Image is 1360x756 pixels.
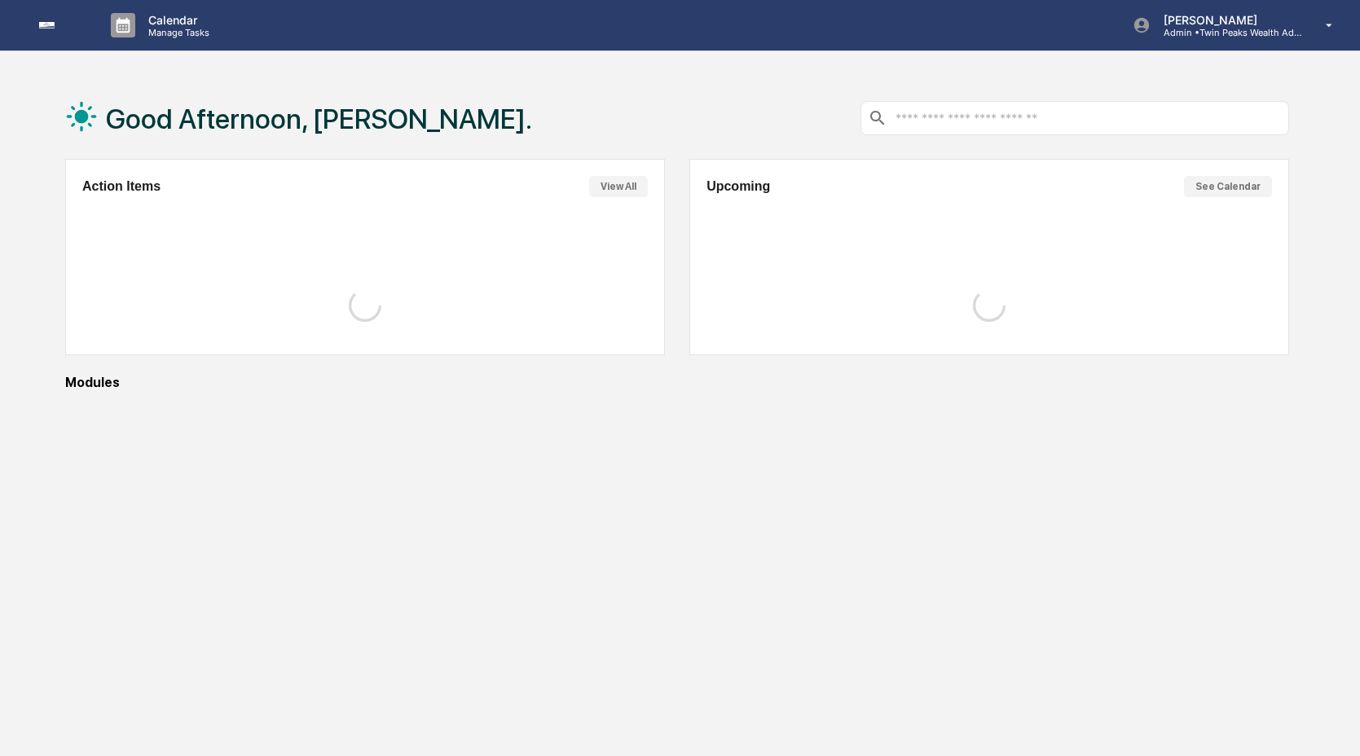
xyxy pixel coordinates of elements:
[589,176,648,197] button: View All
[1151,27,1302,38] p: Admin • Twin Peaks Wealth Advisors
[39,22,78,28] img: logo
[706,179,770,194] h2: Upcoming
[1184,176,1272,197] button: See Calendar
[1151,13,1302,27] p: [PERSON_NAME]
[135,27,218,38] p: Manage Tasks
[65,375,1289,390] div: Modules
[106,103,532,135] h1: Good Afternoon, [PERSON_NAME].
[82,179,161,194] h2: Action Items
[135,13,218,27] p: Calendar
